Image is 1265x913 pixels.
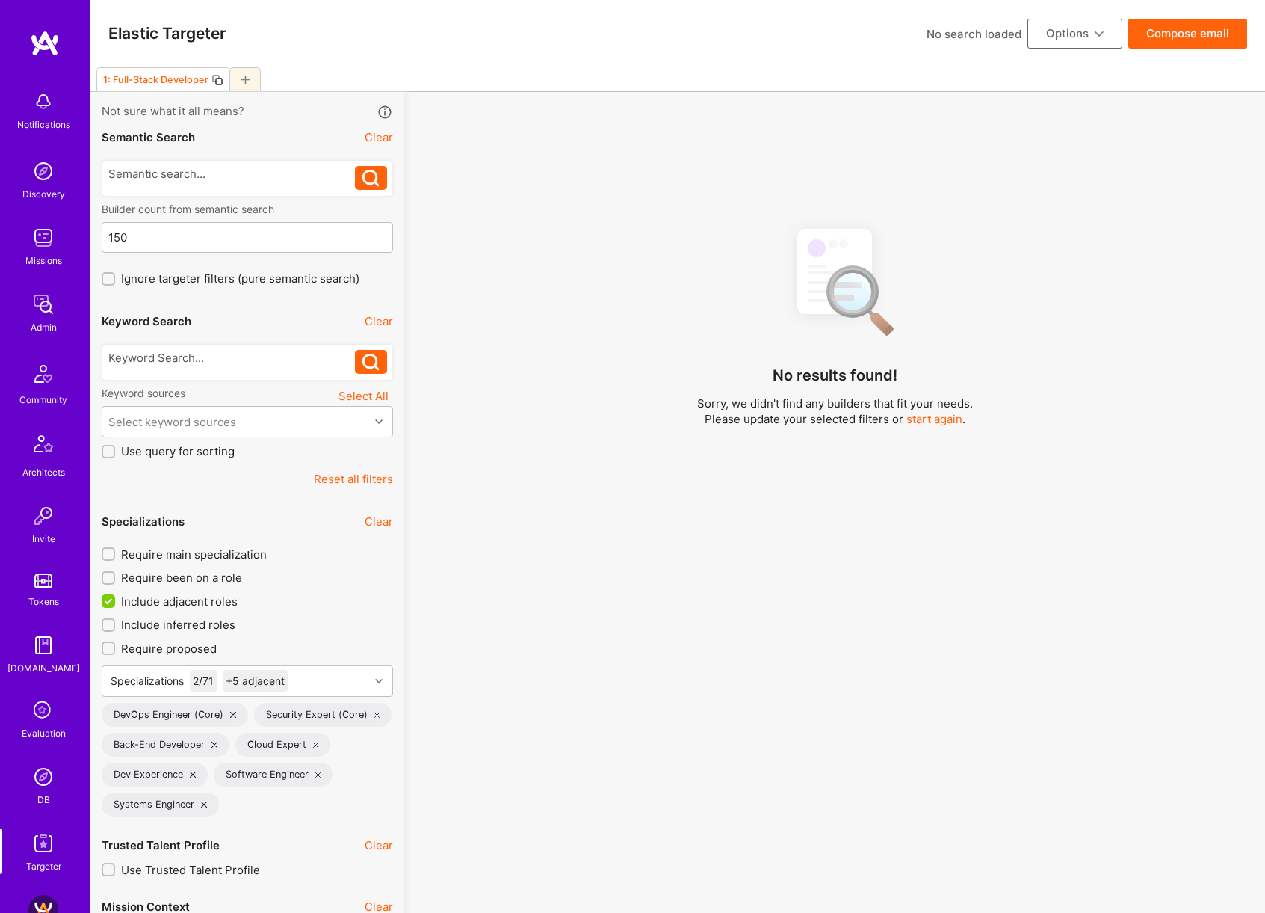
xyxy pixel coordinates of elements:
[19,392,67,408] div: Community
[111,673,184,689] div: Specializations
[25,253,62,268] div: Missions
[121,443,235,459] span: Use query for sorting
[211,74,223,86] i: icon Copy
[377,104,394,121] i: icon Info
[375,418,383,425] i: icon Chevron
[223,670,288,692] div: +5 adjacent
[121,271,359,286] span: Ignore targeter filters (pure semantic search)
[102,793,219,817] div: Systems Engineer
[102,733,229,757] div: Back-End Developer
[102,837,220,853] div: Trusted Talent Profile
[365,129,393,145] button: Clear
[7,660,80,676] div: [DOMAIN_NAME]
[211,742,217,748] i: icon Close
[121,641,217,657] span: Require proposed
[28,223,58,253] img: teamwork
[28,762,58,792] img: Admin Search
[30,30,60,57] img: logo
[927,26,1021,42] div: No search loaded
[773,366,897,384] h4: No results found!
[34,574,52,588] img: tokens
[22,186,65,202] div: Discovery
[108,414,236,430] div: Select keyword sources
[31,319,57,335] div: Admin
[214,763,333,787] div: Software Engineer
[697,396,973,411] p: Sorry, we didn't find any builders that fit your needs.
[28,87,58,117] img: bell
[102,386,185,400] label: Keyword sources
[102,202,393,216] label: Builder count from semantic search
[121,617,235,633] span: Include inferred roles
[201,802,207,808] i: icon Close
[102,763,208,787] div: Dev Experience
[362,170,380,187] i: icon Search
[28,594,59,609] div: Tokens
[28,829,58,858] img: Skill Targeter
[374,712,380,718] i: icon Close
[37,792,50,808] div: DB
[1027,19,1122,49] button: Options
[235,733,331,757] div: Cloud Expert
[254,703,392,727] div: Security Expert (Core)
[906,411,962,427] button: start again
[375,677,383,685] i: icon Chevron
[1095,30,1104,39] i: icon ArrowDownBlack
[315,772,321,778] i: icon Close
[25,356,61,392] img: Community
[28,156,58,186] img: discovery
[29,697,58,725] i: icon SelectionTeam
[313,742,319,748] i: icon Close
[314,471,393,487] button: Reset all filters
[28,289,58,319] img: admin teamwork
[102,703,248,727] div: DevOps Engineer (Core)
[17,117,70,132] div: Notifications
[102,129,195,145] div: Semantic Search
[365,837,393,853] button: Clear
[32,531,55,547] div: Invite
[121,547,267,562] span: Require main specialization
[103,74,208,85] div: 1: Full-Stack Developer
[334,386,393,406] button: Select All
[22,725,66,741] div: Evaluation
[121,570,242,585] span: Require been on a role
[102,103,244,120] span: Not sure what it all means?
[190,670,217,692] div: 2 / 71
[28,630,58,660] img: guide book
[230,712,236,718] i: icon Close
[108,24,226,43] h3: Elastic Targeter
[365,514,393,529] button: Clear
[102,313,191,329] div: Keyword Search
[362,354,380,371] i: icon Search
[102,514,185,529] div: Specializations
[25,428,61,464] img: Architects
[26,858,61,874] div: Targeter
[365,313,393,329] button: Clear
[1128,19,1247,49] button: Compose email
[28,501,58,531] img: Invite
[121,862,260,878] span: Use Trusted Talent Profile
[121,594,238,609] span: Include adjacent roles
[241,76,250,84] i: icon Plus
[190,772,196,778] i: icon Close
[771,215,898,346] img: No Results
[697,411,973,427] p: Please update your selected filters or .
[22,464,65,480] div: Architects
